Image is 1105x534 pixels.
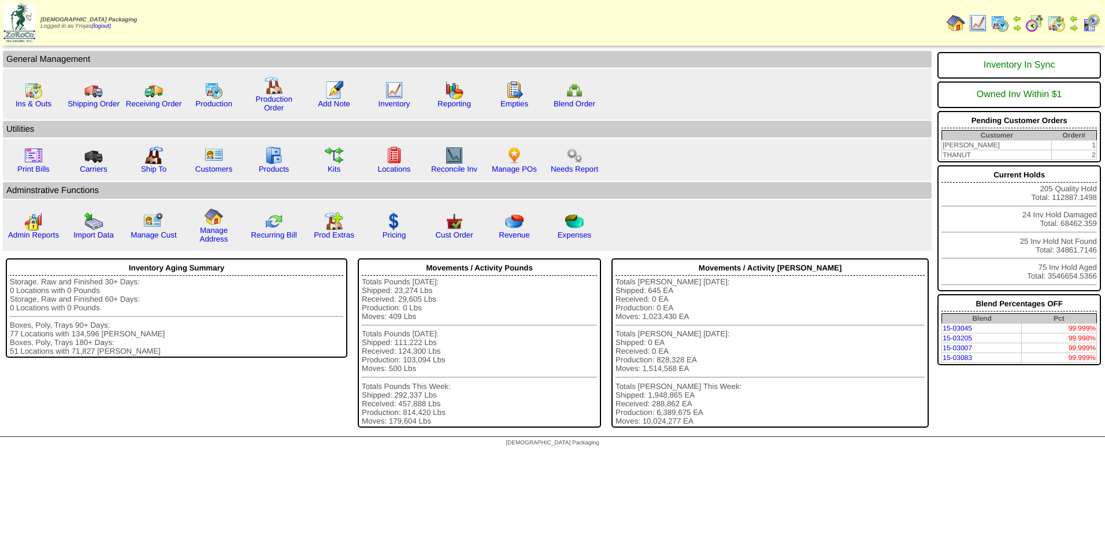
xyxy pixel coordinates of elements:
[991,14,1009,32] img: calendarprod.gif
[377,165,410,173] a: Locations
[941,113,1097,128] div: Pending Customer Orders
[942,140,1052,150] td: [PERSON_NAME]
[1069,23,1078,32] img: arrowright.gif
[500,99,528,108] a: Empties
[3,3,35,42] img: zoroco-logo-small.webp
[259,165,290,173] a: Products
[325,81,343,99] img: orders.gif
[3,182,932,199] td: Adminstrative Functions
[68,99,120,108] a: Shipping Order
[126,99,181,108] a: Receiving Order
[942,131,1052,140] th: Customer
[937,165,1101,291] div: 205 Quality Hold Total: 112887.1498 24 Inv Hold Damaged Total: 68462.359 25 Inv Hold Not Found To...
[1022,333,1097,343] td: 99.998%
[195,99,232,108] a: Production
[131,231,176,239] a: Manage Cust
[942,150,1052,160] td: THANUT
[84,81,103,99] img: truck.gif
[385,146,403,165] img: locations.gif
[362,277,597,425] div: Totals Pounds [DATE]: Shipped: 23,274 Lbs Received: 29,605 Lbs Production: 0 Lbs Moves: 409 Lbs T...
[947,14,965,32] img: home.gif
[941,296,1097,311] div: Blend Percentages OFF
[314,231,354,239] a: Prod Extras
[3,51,932,68] td: General Management
[1051,140,1096,150] td: 1
[200,226,228,243] a: Manage Address
[10,261,343,276] div: Inventory Aging Summary
[10,277,343,355] div: Storage, Raw and Finished 30+ Days: 0 Locations with 0 Pounds Storage, Raw and Finished 60+ Days:...
[84,146,103,165] img: truck3.gif
[24,146,43,165] img: invoice2.gif
[565,212,584,231] img: pie_chart2.png
[205,81,223,99] img: calendarprod.gif
[318,99,350,108] a: Add Note
[969,14,987,32] img: line_graph.gif
[437,99,471,108] a: Reporting
[143,212,165,231] img: managecust.png
[265,146,283,165] img: cabinet.gif
[1013,23,1022,32] img: arrowright.gif
[1022,314,1097,324] th: Pct
[3,121,932,138] td: Utilities
[16,99,51,108] a: Ins & Outs
[505,146,524,165] img: po.png
[265,212,283,231] img: reconcile.gif
[328,165,340,173] a: Kits
[205,207,223,226] img: home.gif
[255,95,292,112] a: Production Order
[445,146,463,165] img: line_graph2.gif
[24,81,43,99] img: calendarinout.gif
[1022,343,1097,353] td: 99.999%
[80,165,107,173] a: Carriers
[73,231,114,239] a: Import Data
[505,81,524,99] img: workorder.gif
[445,212,463,231] img: cust_order.png
[941,84,1097,106] div: Owned Inv Within $1
[431,165,477,173] a: Reconcile Inv
[445,81,463,99] img: graph.gif
[435,231,473,239] a: Cust Order
[1022,353,1097,363] td: 99.999%
[40,17,137,23] span: [DEMOGRAPHIC_DATA] Packaging
[205,146,223,165] img: customers.gif
[144,81,163,99] img: truck2.gif
[943,334,972,342] a: 15-03205
[40,17,137,29] span: Logged in as Yrojas
[943,354,972,362] a: 15-03083
[941,54,1097,76] div: Inventory In Sync
[565,81,584,99] img: network.png
[1082,14,1100,32] img: calendarcustomer.gif
[141,165,166,173] a: Ship To
[251,231,296,239] a: Recurring Bill
[554,99,595,108] a: Blend Order
[942,314,1022,324] th: Blend
[1051,131,1096,140] th: Order#
[383,231,406,239] a: Pricing
[551,165,598,173] a: Needs Report
[558,231,592,239] a: Expenses
[362,261,597,276] div: Movements / Activity Pounds
[615,277,925,425] div: Totals [PERSON_NAME] [DATE]: Shipped: 645 EA Received: 0 EA Production: 0 EA Moves: 1,023,430 EA ...
[492,165,537,173] a: Manage POs
[8,231,59,239] a: Admin Reports
[1069,14,1078,23] img: arrowleft.gif
[325,146,343,165] img: workflow.gif
[499,231,529,239] a: Revenue
[379,99,410,108] a: Inventory
[17,165,50,173] a: Print Bills
[505,212,524,231] img: pie_chart.png
[144,146,163,165] img: factory2.gif
[24,212,43,231] img: graph2.png
[943,324,972,332] a: 15-03045
[84,212,103,231] img: import.gif
[615,261,925,276] div: Movements / Activity [PERSON_NAME]
[325,212,343,231] img: prodextras.gif
[91,23,111,29] a: (logout)
[943,344,972,352] a: 15-03007
[506,440,599,446] span: [DEMOGRAPHIC_DATA] Packaging
[1047,14,1066,32] img: calendarinout.gif
[265,76,283,95] img: factory.gif
[1022,324,1097,333] td: 99.999%
[385,212,403,231] img: dollar.gif
[941,168,1097,183] div: Current Holds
